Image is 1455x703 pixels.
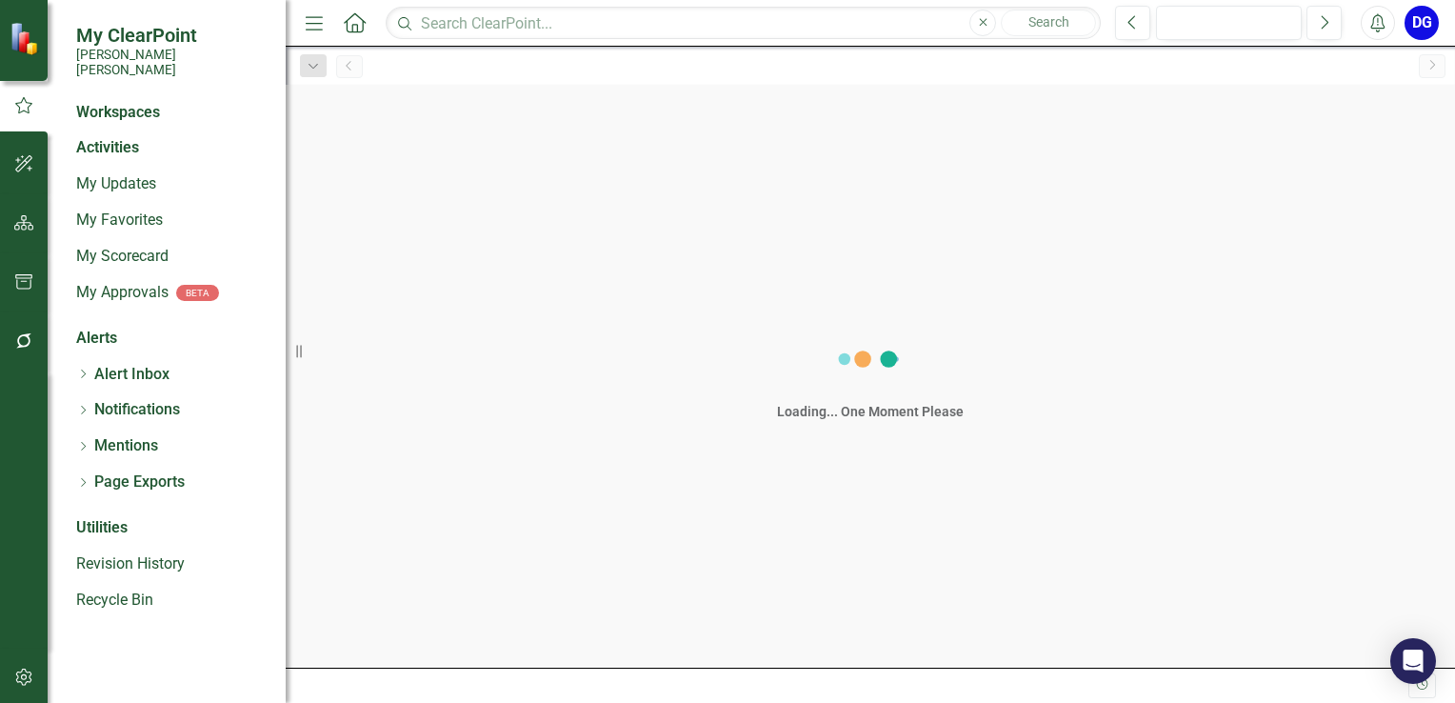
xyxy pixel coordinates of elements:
a: My Favorites [76,210,267,231]
div: Utilities [76,517,267,539]
div: Alerts [76,328,267,350]
a: My Scorecard [76,246,267,268]
small: [PERSON_NAME] [PERSON_NAME] [76,47,267,78]
input: Search ClearPoint... [386,7,1101,40]
button: Search [1001,10,1096,36]
a: Page Exports [94,472,185,493]
a: Notifications [94,399,180,421]
img: ClearPoint Strategy [10,22,43,55]
a: My Updates [76,173,267,195]
div: Workspaces [76,102,160,124]
div: Open Intercom Messenger [1390,638,1436,684]
div: Loading... One Moment Please [777,402,964,421]
div: BETA [176,285,219,301]
span: Search [1028,14,1069,30]
a: Alert Inbox [94,364,169,386]
button: DG [1405,6,1439,40]
span: My ClearPoint [76,24,267,47]
a: Mentions [94,435,158,457]
div: Activities [76,137,267,159]
a: Revision History [76,553,267,575]
a: My Approvals [76,282,169,304]
a: Recycle Bin [76,590,267,612]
